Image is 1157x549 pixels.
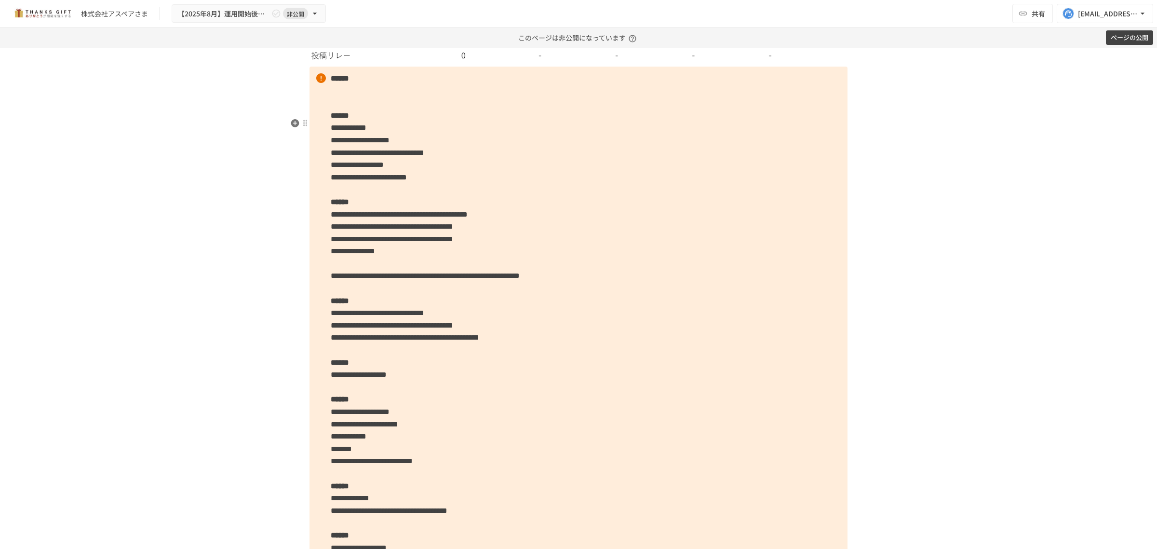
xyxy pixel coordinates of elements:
img: mMP1OxWUAhQbsRWCurg7vIHe5HqDpP7qZo7fRoNLXQh [12,6,73,21]
p: このページは非公開になっています [518,27,639,48]
button: [EMAIL_ADDRESS][DOMAIN_NAME] [1057,4,1153,23]
button: 共有 [1012,4,1053,23]
span: 共有 [1032,8,1045,19]
button: 【2025年8月】運用開始後振り返りミーティング非公開 [172,4,326,23]
span: 【2025年8月】運用開始後振り返りミーティング [178,8,269,20]
div: [EMAIL_ADDRESS][DOMAIN_NAME] [1078,8,1138,20]
div: 株式会社アスペアさま [81,9,148,19]
button: ページの公開 [1106,30,1153,45]
span: 非公開 [283,9,308,19]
